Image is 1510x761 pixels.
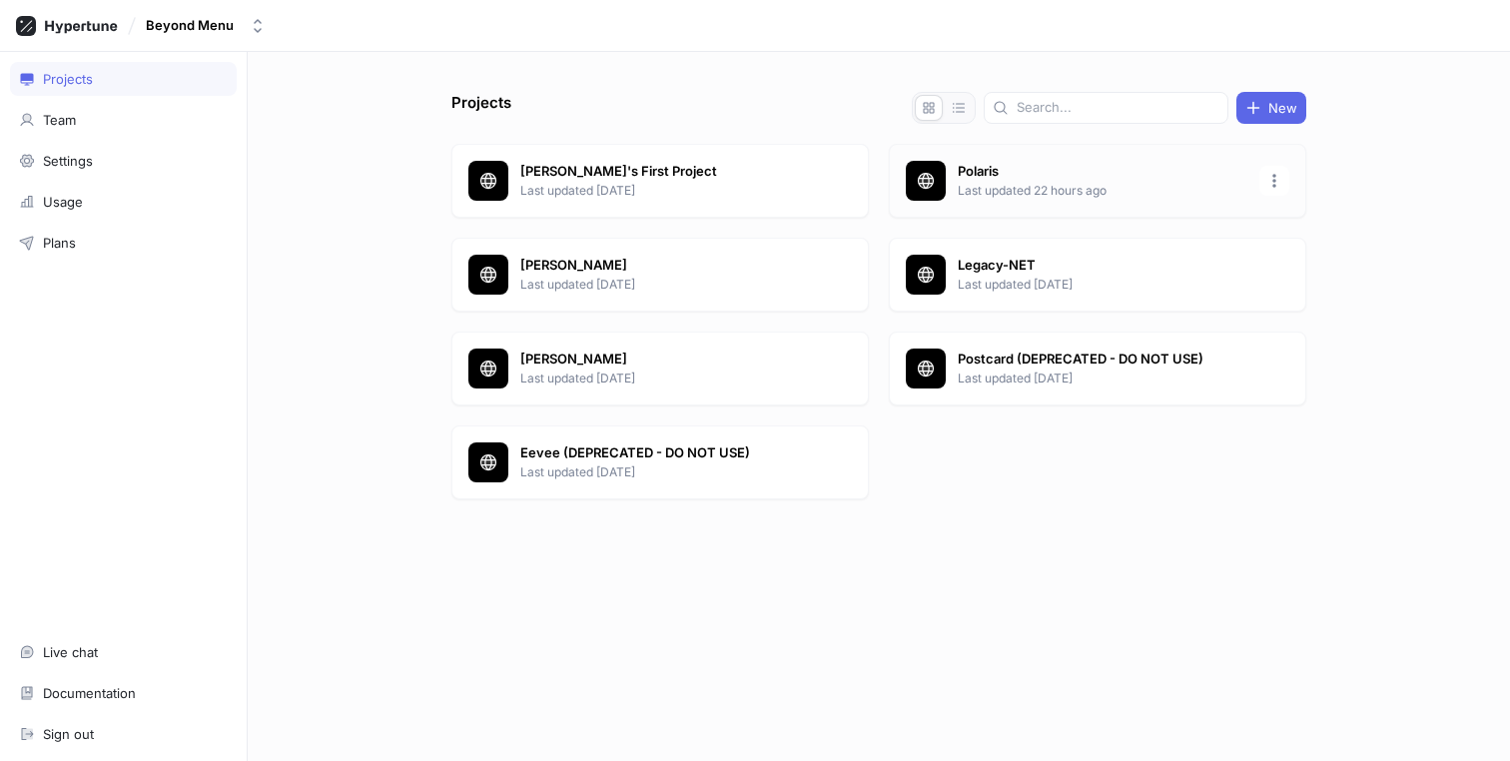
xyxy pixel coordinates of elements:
p: [PERSON_NAME] [520,256,810,276]
div: Settings [43,153,93,169]
div: Sign out [43,726,94,742]
div: Usage [43,194,83,210]
a: Usage [10,185,237,219]
div: Beyond Menu [146,17,234,34]
button: New [1236,92,1306,124]
a: Team [10,103,237,137]
div: Projects [43,71,93,87]
p: Last updated [DATE] [520,276,810,294]
button: Beyond Menu [138,9,274,42]
div: Plans [43,235,76,251]
p: Legacy-NET [958,256,1247,276]
p: Postcard (DEPRECATED - DO NOT USE) [958,350,1247,370]
p: Last updated [DATE] [520,182,810,200]
div: Team [43,112,76,128]
input: Search... [1017,98,1219,118]
p: Polaris [958,162,1247,182]
p: Last updated [DATE] [520,370,810,387]
p: Eevee (DEPRECATED - DO NOT USE) [520,443,810,463]
div: Documentation [43,685,136,701]
a: Settings [10,144,237,178]
p: Last updated [DATE] [520,463,810,481]
p: Last updated [DATE] [958,276,1247,294]
span: New [1268,102,1297,114]
p: [PERSON_NAME]'s First Project [520,162,810,182]
p: [PERSON_NAME] [520,350,810,370]
p: Projects [451,92,511,124]
a: Projects [10,62,237,96]
a: Documentation [10,676,237,710]
a: Plans [10,226,237,260]
div: Live chat [43,644,98,660]
p: Last updated [DATE] [958,370,1247,387]
p: Last updated 22 hours ago [958,182,1247,200]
